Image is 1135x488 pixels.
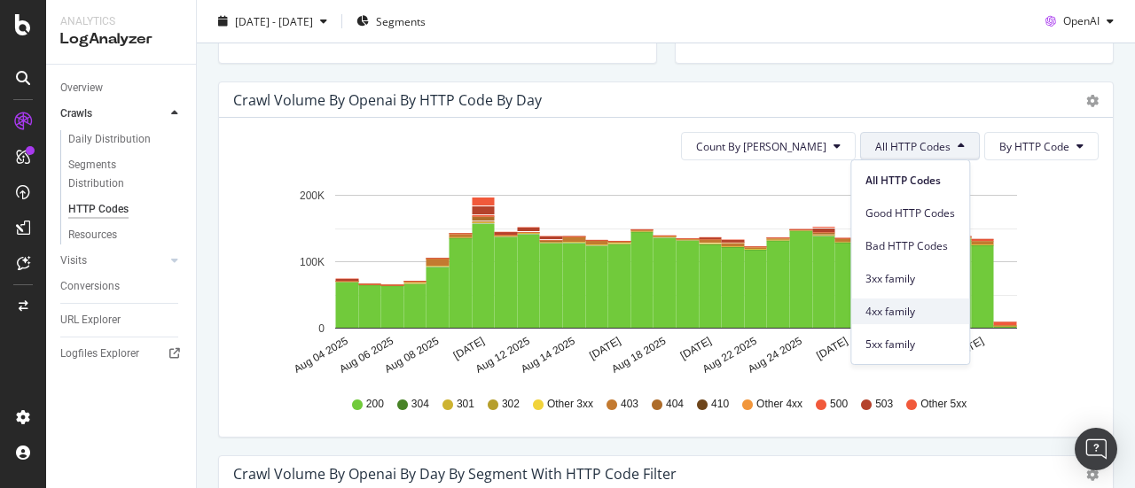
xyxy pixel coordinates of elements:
[814,335,849,362] text: [DATE]
[68,130,151,149] div: Daily Distribution
[875,139,951,154] span: All HTTP Codes
[746,335,804,376] text: Aug 24 2025
[60,105,166,123] a: Crawls
[587,335,622,362] text: [DATE]
[60,79,103,97] div: Overview
[60,277,184,296] a: Conversions
[547,397,593,412] span: Other 3xx
[60,79,184,97] a: Overview
[865,205,955,221] span: Good HTTP Codes
[666,397,684,412] span: 404
[292,335,350,376] text: Aug 04 2025
[233,465,677,483] div: Crawl Volume by openai by Day by Segment with HTTP Code Filter
[60,14,182,29] div: Analytics
[211,7,334,35] button: [DATE] - [DATE]
[68,156,167,193] div: Segments Distribution
[920,397,967,412] span: Other 5xx
[865,304,955,320] span: 4xx family
[349,7,433,35] button: Segments
[865,173,955,189] span: All HTTP Codes
[999,139,1069,154] span: By HTTP Code
[451,335,487,362] text: [DATE]
[875,397,893,412] span: 503
[984,132,1099,160] button: By HTTP Code
[376,13,426,28] span: Segments
[68,200,184,219] a: HTTP Codes
[337,335,395,376] text: Aug 06 2025
[865,337,955,352] span: 5xx family
[609,335,668,376] text: Aug 18 2025
[756,397,802,412] span: Other 4xx
[621,397,638,412] span: 403
[519,335,577,376] text: Aug 14 2025
[830,397,848,412] span: 500
[60,105,92,123] div: Crawls
[474,335,532,376] text: Aug 12 2025
[681,132,856,160] button: Count By [PERSON_NAME]
[411,397,429,412] span: 304
[60,29,182,50] div: LogAnalyzer
[233,91,542,109] div: Crawl Volume by openai by HTTP Code by Day
[457,397,474,412] span: 301
[60,277,120,296] div: Conversions
[696,139,826,154] span: Count By Day
[1086,469,1099,481] div: gear
[68,226,184,244] a: Resources
[300,256,325,268] text: 100K
[865,238,955,254] span: Bad HTTP Codes
[68,130,184,149] a: Daily Distribution
[68,200,129,219] div: HTTP Codes
[60,311,121,329] div: URL Explorer
[711,397,729,412] span: 410
[233,174,1085,380] svg: A chart.
[68,156,184,193] a: Segments Distribution
[502,397,520,412] span: 302
[382,335,441,376] text: Aug 08 2025
[235,13,313,28] span: [DATE] - [DATE]
[60,345,139,363] div: Logfiles Explorer
[60,252,87,270] div: Visits
[1063,13,1100,28] span: OpenAI
[1075,428,1117,470] div: Open Intercom Messenger
[60,311,184,329] a: URL Explorer
[865,271,955,287] span: 3xx family
[60,252,166,270] a: Visits
[300,190,325,202] text: 200K
[318,322,325,335] text: 0
[860,132,980,160] button: All HTTP Codes
[701,335,759,376] text: Aug 22 2025
[1038,7,1121,35] button: OpenAI
[60,345,184,363] a: Logfiles Explorer
[366,397,384,412] span: 200
[678,335,714,362] text: [DATE]
[1086,95,1099,107] div: gear
[68,226,117,244] div: Resources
